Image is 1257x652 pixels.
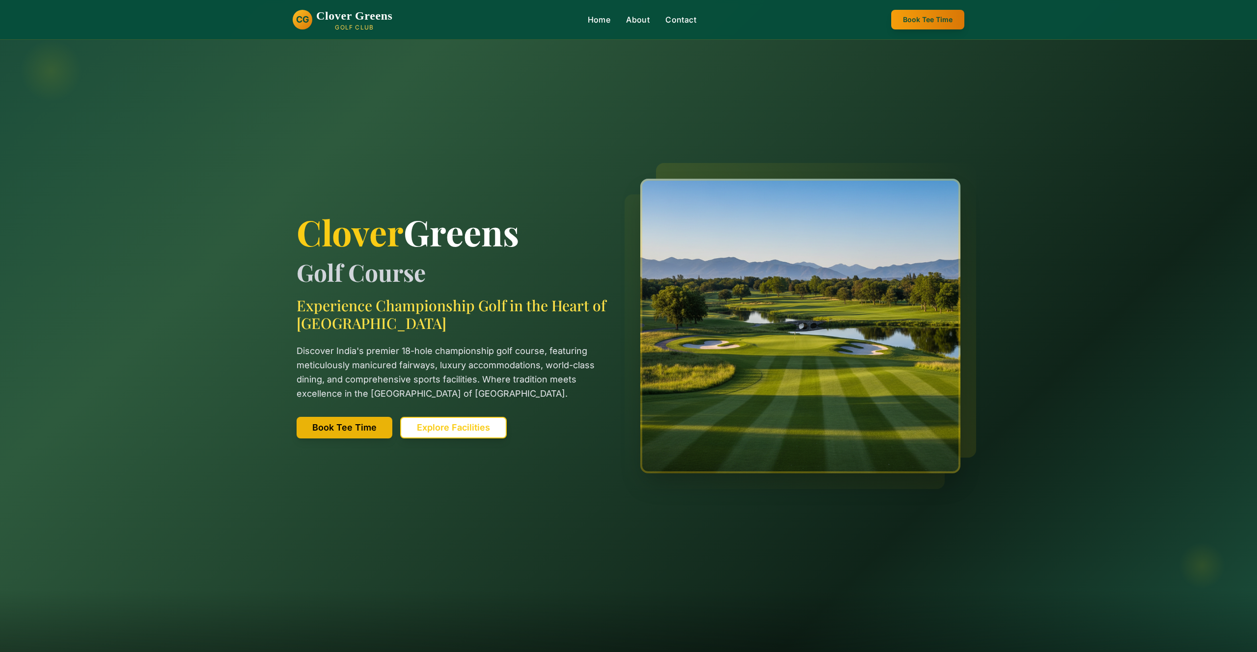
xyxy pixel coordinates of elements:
h1: Greens [297,214,617,285]
h1: Clover Greens [316,8,393,24]
span: Clover [297,208,404,255]
a: Home [588,14,611,26]
button: Explore Facilities [400,417,507,438]
a: CGClover GreensGolf Club [293,8,393,31]
span: CG [296,13,309,27]
button: Book Tee Time [297,417,392,438]
p: Experience Championship Golf in the Heart of [GEOGRAPHIC_DATA] [297,297,617,332]
button: Book Tee Time [891,10,964,29]
a: Contact [665,14,696,26]
p: Discover India's premier 18-hole championship golf course, featuring meticulously manicured fairw... [297,344,617,401]
a: About [626,14,650,26]
p: Golf Club [316,24,393,31]
span: Golf Course [297,256,426,288]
